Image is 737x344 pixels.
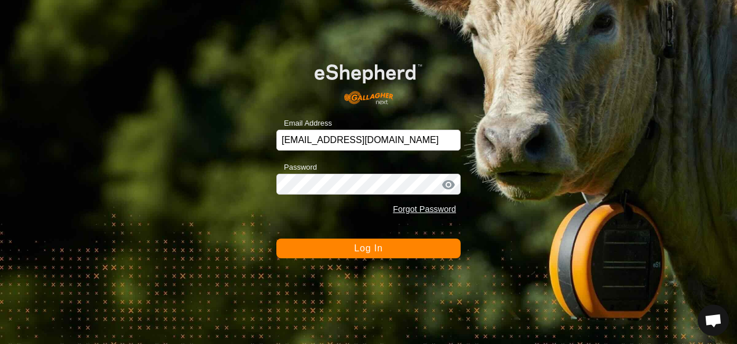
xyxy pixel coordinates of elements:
[354,243,382,253] span: Log In
[393,204,456,214] a: Forgot Password
[276,130,461,151] input: Email Address
[276,162,317,173] label: Password
[276,118,332,129] label: Email Address
[276,239,461,258] button: Log In
[698,305,729,336] div: Open chat
[295,49,442,111] img: E-shepherd Logo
